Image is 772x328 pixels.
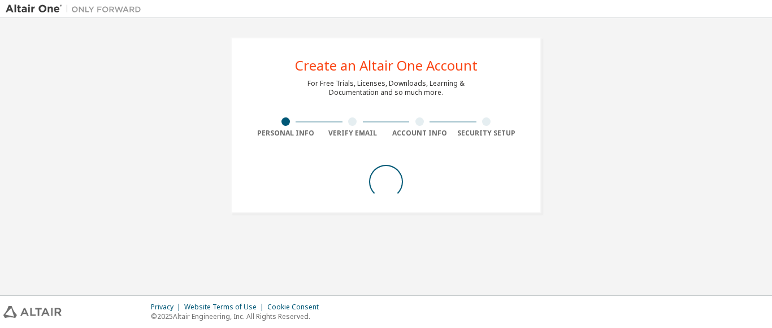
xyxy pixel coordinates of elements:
[319,129,387,138] div: Verify Email
[151,303,184,312] div: Privacy
[386,129,453,138] div: Account Info
[295,59,478,72] div: Create an Altair One Account
[184,303,267,312] div: Website Terms of Use
[252,129,319,138] div: Personal Info
[307,79,465,97] div: For Free Trials, Licenses, Downloads, Learning & Documentation and so much more.
[3,306,62,318] img: altair_logo.svg
[6,3,147,15] img: Altair One
[151,312,326,321] p: © 2025 Altair Engineering, Inc. All Rights Reserved.
[267,303,326,312] div: Cookie Consent
[453,129,521,138] div: Security Setup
